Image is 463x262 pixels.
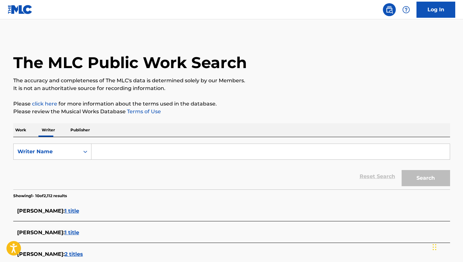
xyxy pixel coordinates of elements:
[13,77,450,85] p: The accuracy and completeness of The MLC's data is determined solely by our Members.
[17,229,65,236] span: [PERSON_NAME] :
[13,53,247,72] h1: The MLC Public Work Search
[13,144,450,189] form: Search Form
[433,237,437,257] div: Drag
[400,3,413,16] div: Help
[68,123,92,137] p: Publisher
[126,108,161,115] a: Terms of Use
[32,101,57,107] a: click here
[17,208,65,214] span: [PERSON_NAME] :
[13,123,28,137] p: Work
[383,3,396,16] a: Public Search
[385,6,393,14] img: search
[17,148,76,156] div: Writer Name
[13,100,450,108] p: Please for more information about the terms used in the database.
[13,108,450,116] p: Please review the Musical Works Database
[65,229,79,236] span: 1 title
[13,85,450,92] p: It is not an authoritative source for recording information.
[65,208,79,214] span: 1 title
[40,123,57,137] p: Writer
[65,251,83,257] span: 2 titles
[8,5,33,14] img: MLC Logo
[402,6,410,14] img: help
[431,231,463,262] iframe: Chat Widget
[13,193,67,199] p: Showing 1 - 10 of 2,112 results
[416,2,455,18] a: Log In
[17,251,65,257] span: [PERSON_NAME] :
